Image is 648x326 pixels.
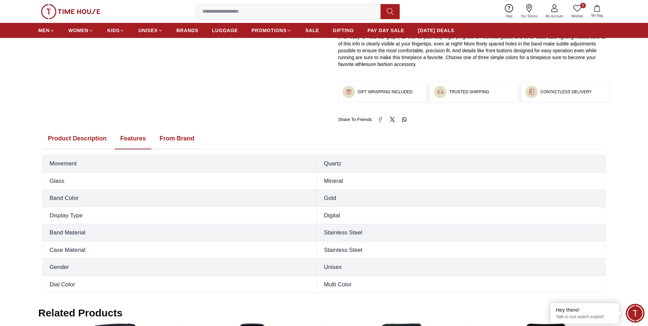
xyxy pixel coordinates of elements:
[317,259,606,276] td: Unisex
[68,24,94,37] a: WOMEN
[212,27,238,34] span: LUGGAGE
[358,89,412,95] h3: GIFT WRAPPING INCLUDED
[626,304,645,323] div: Chat Widget
[42,128,112,149] button: Product Description
[580,3,586,8] span: 0
[115,128,151,149] button: Features
[317,207,606,224] td: Digital
[317,190,606,207] td: Gold
[138,24,163,37] a: UNISEX
[518,14,540,19] span: Our Stores
[154,128,200,149] button: From Brand
[68,27,88,34] span: WOMEN
[338,116,372,123] span: Share To Friends
[38,307,123,319] h2: Related Products
[368,24,404,37] a: PAY DAY SALE
[528,89,535,95] img: ...
[338,13,610,68] div: Keep in step and on track with function and style. Take control with the support you need to stay...
[368,27,404,34] span: PAY DAY SALE
[43,259,317,276] th: Gender
[43,155,317,173] th: Movement
[556,307,614,313] div: Hey there!
[501,3,517,20] a: Help
[317,155,606,173] td: Quartz
[543,14,566,19] span: My Account
[589,13,606,18] span: My Bag
[38,27,50,34] span: MEN
[418,24,454,37] a: [DATE] DEALS
[540,89,592,95] h3: CONTACTLESS DELIVERY
[567,3,587,20] a: 0Wishlist
[43,276,317,293] th: Dial Color
[418,27,454,34] span: [DATE] DEALS
[251,24,292,37] a: PROMOTIONS
[107,24,125,37] a: KIDS
[177,27,198,34] span: BRANDS
[305,24,319,37] a: SALE
[437,89,444,95] img: ...
[43,241,317,259] th: Case Material
[43,224,317,242] th: Band Material
[107,27,120,34] span: KIDS
[38,24,55,37] a: MEN
[43,207,317,224] th: Display Type
[212,24,238,37] a: LUGGAGE
[177,24,198,37] a: BRANDS
[345,89,352,95] img: ...
[333,24,354,37] a: GIFTING
[333,27,354,34] span: GIFTING
[43,190,317,207] th: Band Color
[517,3,541,20] a: Our Stores
[587,3,607,19] button: My Bag
[138,27,157,34] span: UNISEX
[251,27,287,34] span: PROMOTIONS
[449,89,489,95] h3: TRUSTED SHIPPING
[317,172,606,190] td: Mineral
[317,224,606,242] td: Stainless Steel
[41,4,100,19] img: ...
[317,241,606,259] td: Stainless Steel
[503,14,515,19] span: Help
[317,276,606,293] td: Multi Color
[43,172,317,190] th: Glass
[556,314,614,320] p: Talk to our watch expert!
[305,27,319,34] span: SALE
[569,14,586,19] span: Wishlist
